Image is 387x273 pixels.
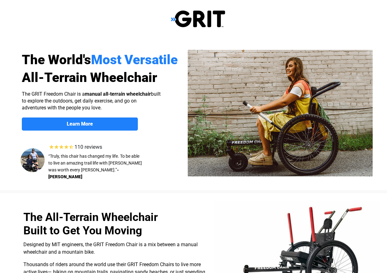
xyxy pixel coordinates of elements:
[48,154,142,172] span: “Truly, this chair has changed my life. To be able to live an amazing trail life with [PERSON_NAM...
[23,242,198,255] span: Designed by MIT engineers, the GRIT Freedom Chair is a mix between a manual wheelchair and a moun...
[22,117,138,131] a: Learn More
[22,70,157,85] span: All-Terrain Wheelchair
[23,211,158,237] span: The All-Terrain Wheelchair Built to Get You Moving
[67,121,93,127] strong: Learn More
[85,91,151,97] strong: manual all-terrain wheelchair
[91,52,178,67] span: Most Versatile
[22,52,91,67] span: The World's
[22,91,161,111] span: The GRIT Freedom Chair is a built to explore the outdoors, get daily exercise, and go on adventur...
